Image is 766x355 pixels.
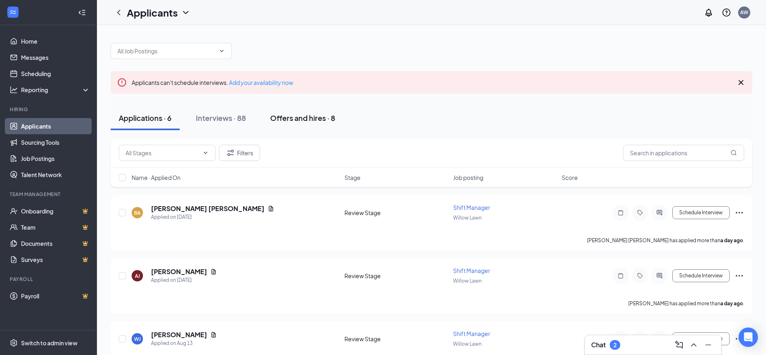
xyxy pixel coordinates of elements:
[722,8,731,17] svg: QuestionInfo
[344,209,448,217] div: Review Stage
[21,134,90,150] a: Sourcing Tools
[10,339,18,347] svg: Settings
[229,79,293,86] a: Add your availability now
[672,269,730,282] button: Schedule Interview
[736,78,746,87] svg: Cross
[720,237,743,243] b: a day ago
[344,335,448,343] div: Review Stage
[735,334,744,344] svg: Ellipses
[119,113,172,123] div: Applications · 6
[623,145,744,161] input: Search in applications
[181,8,191,17] svg: ChevronDown
[730,150,737,156] svg: MagnifyingGlass
[21,150,90,167] a: Job Postings
[135,273,140,279] div: AJ
[673,338,686,351] button: ComposeMessage
[703,340,713,350] svg: Minimize
[628,300,744,307] p: [PERSON_NAME] has applied more than .
[151,339,217,347] div: Applied on Aug 13
[21,118,90,134] a: Applicants
[704,8,714,17] svg: Notifications
[134,336,141,342] div: WJ
[118,46,215,55] input: All Job Postings
[78,8,86,17] svg: Collapse
[635,209,645,216] svg: Tag
[453,204,490,211] span: Shift Manager
[344,173,361,182] span: Stage
[210,268,217,275] svg: Document
[218,48,225,54] svg: ChevronDown
[739,328,758,347] div: Open Intercom Messenger
[9,8,17,16] svg: WorkstreamLogo
[687,338,700,351] button: ChevronUp
[735,208,744,218] svg: Ellipses
[344,272,448,280] div: Review Stage
[616,209,625,216] svg: Note
[151,213,274,221] div: Applied on [DATE]
[674,340,684,350] svg: ComposeMessage
[655,273,664,279] svg: ActiveChat
[21,339,78,347] div: Switch to admin view
[226,148,235,158] svg: Filter
[151,204,264,213] h5: [PERSON_NAME] [PERSON_NAME]
[635,273,645,279] svg: Tag
[702,338,715,351] button: Minimize
[21,167,90,183] a: Talent Network
[210,332,217,338] svg: Document
[202,150,209,156] svg: ChevronDown
[735,271,744,281] svg: Ellipses
[21,203,90,219] a: OnboardingCrown
[151,276,217,284] div: Applied on [DATE]
[114,8,124,17] svg: ChevronLeft
[10,106,88,113] div: Hiring
[10,86,18,94] svg: Analysis
[689,340,699,350] svg: ChevronUp
[151,267,207,276] h5: [PERSON_NAME]
[268,205,274,212] svg: Document
[132,173,180,182] span: Name · Applied On
[453,278,482,284] span: Willow Lawn
[151,330,207,339] h5: [PERSON_NAME]
[21,219,90,235] a: TeamCrown
[21,251,90,268] a: SurveysCrown
[655,209,664,216] svg: ActiveChat
[21,86,90,94] div: Reporting
[126,148,199,157] input: All Stages
[21,33,90,49] a: Home
[127,6,178,19] h1: Applicants
[270,113,335,123] div: Offers and hires · 8
[562,173,578,182] span: Score
[672,206,730,219] button: Schedule Interview
[453,267,490,274] span: Shift Manager
[134,209,141,216] div: BA
[132,79,293,86] span: Applicants can't schedule interviews.
[587,237,744,244] p: [PERSON_NAME] [PERSON_NAME] has applied more than .
[219,145,260,161] button: Filter Filters
[10,276,88,283] div: Payroll
[613,342,617,349] div: 2
[21,288,90,304] a: PayrollCrown
[453,341,482,347] span: Willow Lawn
[672,332,730,345] button: Schedule Interview
[740,9,748,16] div: AW
[10,191,88,198] div: Team Management
[453,215,482,221] span: Willow Lawn
[21,49,90,66] a: Messages
[453,330,490,337] span: Shift Manager
[117,78,127,87] svg: Error
[21,66,90,82] a: Scheduling
[591,340,606,349] h3: Chat
[21,235,90,251] a: DocumentsCrown
[196,113,246,123] div: Interviews · 88
[616,273,625,279] svg: Note
[453,173,483,182] span: Job posting
[720,300,743,306] b: a day ago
